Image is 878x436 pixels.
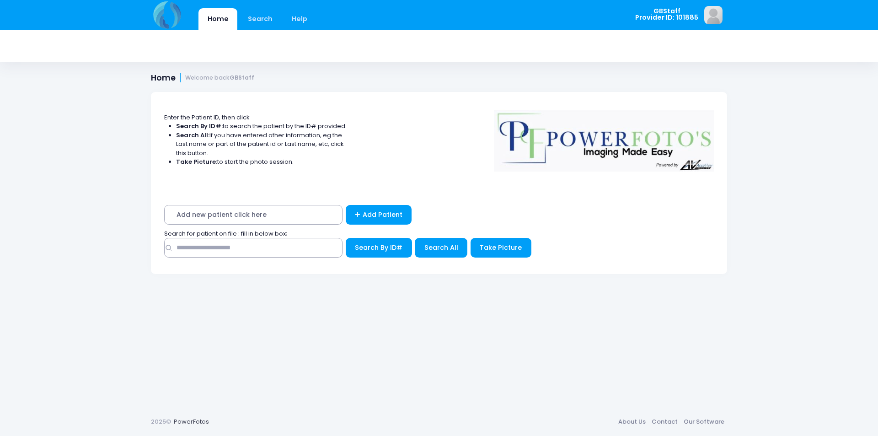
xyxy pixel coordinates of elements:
[164,229,287,238] span: Search for patient on file : fill in below box;
[471,238,531,258] button: Take Picture
[346,205,412,225] a: Add Patient
[283,8,316,30] a: Help
[239,8,281,30] a: Search
[198,8,237,30] a: Home
[615,414,648,430] a: About Us
[176,131,347,158] li: If you have entered other information, eg the Last name or part of the patient id or Last name, e...
[176,157,217,166] strong: Take Picture:
[176,122,223,130] strong: Search By ID#:
[648,414,680,430] a: Contact
[176,131,209,140] strong: Search All:
[355,243,402,252] span: Search By ID#
[346,238,412,258] button: Search By ID#
[164,113,250,122] span: Enter the Patient ID, then click
[680,414,727,430] a: Our Software
[230,74,254,81] strong: GBStaff
[185,75,254,81] small: Welcome back
[174,417,209,426] a: PowerFotos
[480,243,522,252] span: Take Picture
[424,243,458,252] span: Search All
[176,157,347,167] li: to start the photo session.
[164,205,343,225] span: Add new patient click here
[151,73,254,83] h1: Home
[415,238,467,258] button: Search All
[151,417,171,426] span: 2025©
[176,122,347,131] li: to search the patient by the ID# provided.
[490,104,718,172] img: Logo
[635,8,698,21] span: GBStaff Provider ID: 101885
[704,6,723,24] img: image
